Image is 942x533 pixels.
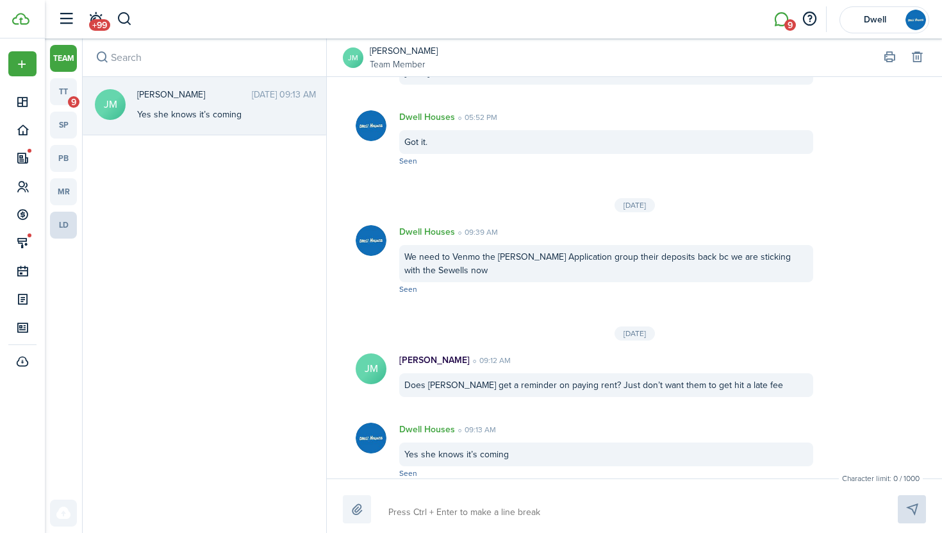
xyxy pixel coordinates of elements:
a: pb [50,145,77,172]
img: Dwell Houses [356,423,386,453]
button: Print [880,49,898,67]
div: [DATE] [615,326,655,341]
div: [DATE] [615,198,655,212]
small: Character limit: 0 / 1000 [839,473,923,484]
img: TenantCloud [12,13,29,25]
time: 09:12 AM [470,355,511,366]
button: Delete [908,49,926,67]
div: Does [PERSON_NAME] get a reminder on paying rent? Just don’t want them to get hit a late fee [399,373,813,397]
span: Seen [399,468,417,479]
button: Open sidebar [54,7,78,31]
div: Yes she knows it’s coming [137,108,297,121]
span: 9 [68,96,79,108]
time: 09:13 AM [455,424,496,436]
time: 09:39 AM [455,226,498,238]
a: sp [50,112,77,139]
img: Dwell Houses [356,225,386,256]
a: tt [50,78,77,105]
a: ld [50,212,77,239]
p: [PERSON_NAME] [399,353,470,367]
button: Search [93,49,111,67]
button: Open resource center [798,8,820,30]
avatar-text: JM [343,47,363,68]
avatar-text: JM [356,353,386,384]
div: Yes she knows it’s coming [399,443,813,466]
a: Notifications [83,3,108,36]
input: search [83,38,326,76]
p: Dwell Houses [399,225,455,239]
p: Dwell Houses [399,110,455,124]
div: Got it. [399,130,813,154]
time: 05:52 PM [455,112,497,123]
avatar-text: JM [95,89,126,120]
span: Jeff Martin [370,44,438,58]
time: [DATE] 09:13 AM [252,88,316,101]
p: Dwell Houses [399,423,455,436]
span: Dwell [849,15,900,24]
a: mr [50,178,77,205]
a: team [50,45,77,72]
img: Dwell [905,10,926,30]
img: Dwell Houses [356,110,386,141]
span: Seen [399,283,417,295]
div: We need to Venmo the [PERSON_NAME] Application group their deposits back bc we are sticking with ... [399,245,813,282]
span: +99 [89,19,110,31]
small: Team Member [370,58,438,71]
span: Jeff Martin [137,88,252,101]
button: Search [117,8,133,30]
span: Seen [399,155,417,167]
button: Open menu [8,51,37,76]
